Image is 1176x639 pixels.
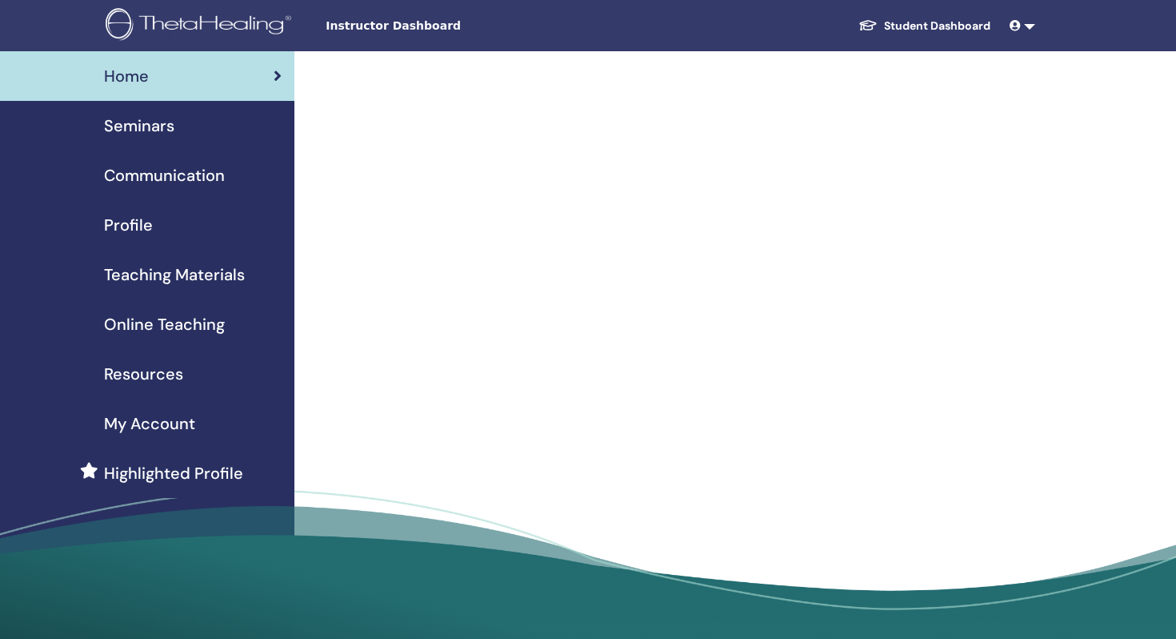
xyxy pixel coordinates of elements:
[106,8,297,44] img: logo.png
[104,114,174,138] span: Seminars
[104,213,153,237] span: Profile
[858,18,878,32] img: graduation-cap-white.svg
[104,64,149,88] span: Home
[104,461,243,485] span: Highlighted Profile
[104,412,195,436] span: My Account
[104,312,225,336] span: Online Teaching
[104,362,183,386] span: Resources
[104,163,225,187] span: Communication
[846,11,1003,41] a: Student Dashboard
[326,18,566,34] span: Instructor Dashboard
[104,263,245,287] span: Teaching Materials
